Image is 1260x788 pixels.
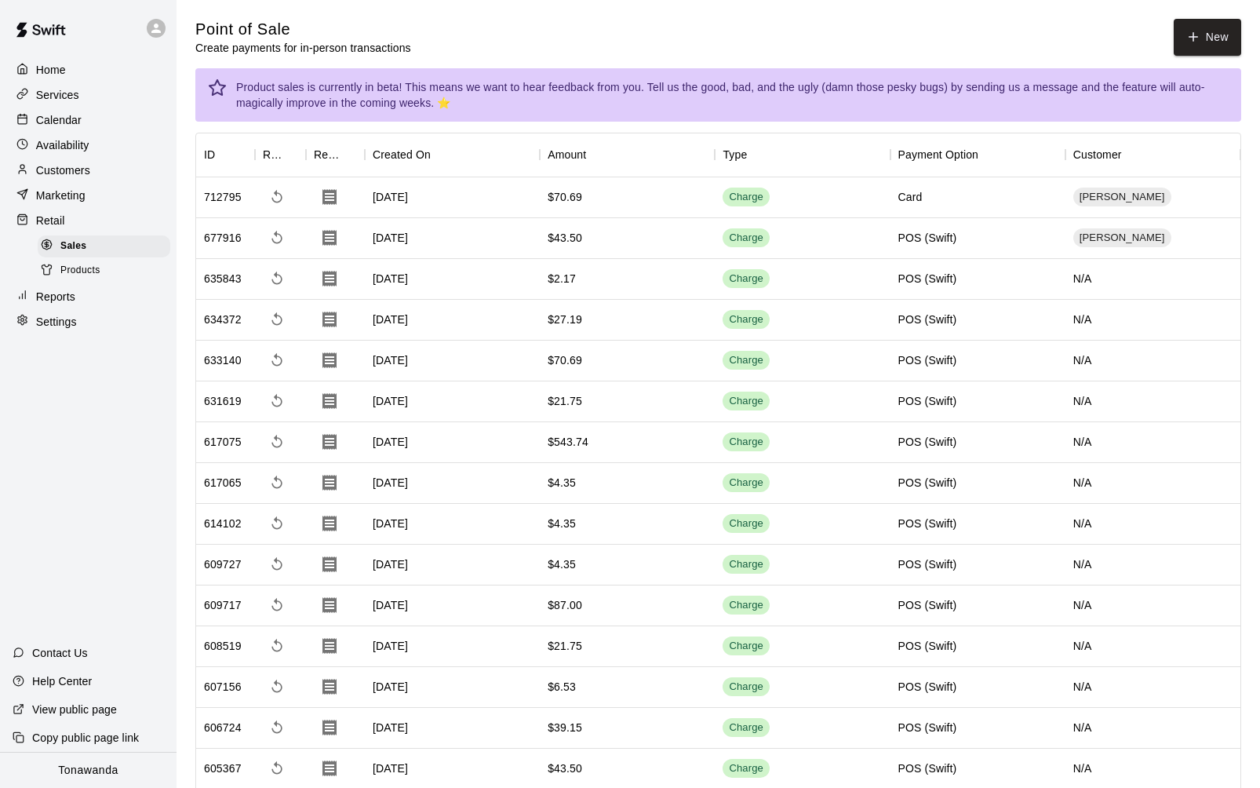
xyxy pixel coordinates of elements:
a: Settings [13,310,164,334]
div: Created On [365,133,540,177]
button: New [1174,19,1241,56]
a: Sales [38,234,177,258]
div: $4.35 [548,475,576,491]
div: $87.00 [548,597,582,613]
div: [DATE] [365,177,540,218]
button: Download Receipt [314,508,345,539]
div: [PERSON_NAME] [1073,228,1171,247]
div: N/A [1065,259,1240,300]
div: $4.35 [548,516,576,531]
div: Charge [729,435,763,450]
span: [PERSON_NAME] [1073,190,1171,205]
button: Download Receipt [314,549,345,580]
a: Marketing [13,184,164,207]
div: Charge [729,394,763,409]
span: Refund payment [263,550,291,578]
div: $43.50 [548,761,582,776]
div: $4.35 [548,556,576,572]
span: Refund payment [263,673,291,701]
div: 617065 [204,475,242,491]
div: Charge [729,312,763,327]
span: Sales [60,239,86,254]
div: $543.74 [548,434,588,450]
button: Download Receipt [314,589,345,621]
div: Charge [729,557,763,572]
div: ID [196,133,255,177]
div: ID [204,133,215,177]
a: Calendar [13,108,164,132]
span: Refund payment [263,591,291,619]
span: Refund payment [263,346,291,374]
div: 617075 [204,434,242,450]
p: Help Center [32,673,92,689]
span: Refund payment [263,183,291,211]
div: 631619 [204,393,242,409]
div: N/A [1065,708,1240,749]
div: 635843 [204,271,242,286]
span: [PERSON_NAME] [1073,231,1171,246]
p: Create payments for in-person transactions [195,40,411,56]
div: POS (Swift) [898,597,957,613]
p: Calendar [36,112,82,128]
button: Sort [284,144,306,166]
div: POS (Swift) [898,352,957,368]
p: View public page [32,702,117,717]
div: Type [723,133,747,177]
button: Download Receipt [314,345,345,376]
button: Download Receipt [314,712,345,743]
button: Download Receipt [314,467,345,498]
div: Charge [729,476,763,491]
div: $39.15 [548,720,582,735]
div: N/A [1065,667,1240,708]
span: Refund payment [263,713,291,742]
button: Sort [215,144,237,166]
div: [DATE] [365,300,540,341]
a: Home [13,58,164,82]
div: [DATE] [365,341,540,381]
div: [PERSON_NAME] [1073,188,1171,206]
button: Download Receipt [314,630,345,662]
div: 607156 [204,679,242,695]
div: [DATE] [365,463,540,504]
p: Marketing [36,188,86,203]
div: N/A [1065,381,1240,422]
div: $6.53 [548,679,576,695]
div: 677916 [204,230,242,246]
div: Receipt [314,133,343,177]
div: Retail [13,209,164,232]
div: Services [13,83,164,107]
h5: Point of Sale [195,19,411,40]
button: Sort [978,144,1000,166]
div: N/A [1065,504,1240,545]
a: sending us a message [966,81,1078,93]
p: Contact Us [32,645,88,661]
button: Download Receipt [314,753,345,784]
div: Card [898,189,923,205]
div: Type [715,133,890,177]
button: Download Receipt [314,181,345,213]
span: Refund payment [263,469,291,497]
p: Retail [36,213,65,228]
div: $43.50 [548,230,582,246]
div: N/A [1065,626,1240,667]
div: POS (Swift) [898,761,957,776]
button: Download Receipt [314,263,345,294]
a: Reports [13,285,164,308]
div: 633140 [204,352,242,368]
div: POS (Swift) [898,679,957,695]
button: Download Receipt [314,671,345,702]
div: [DATE] [365,218,540,259]
p: Reports [36,289,75,305]
button: Download Receipt [314,222,345,254]
div: Charge [729,272,763,286]
div: $21.75 [548,393,582,409]
div: Charge [729,721,763,735]
div: [DATE] [365,259,540,300]
button: Download Receipt [314,304,345,335]
div: [DATE] [365,422,540,463]
span: Refund payment [263,224,291,252]
div: 634372 [204,312,242,327]
p: Tonawanda [58,762,118,779]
